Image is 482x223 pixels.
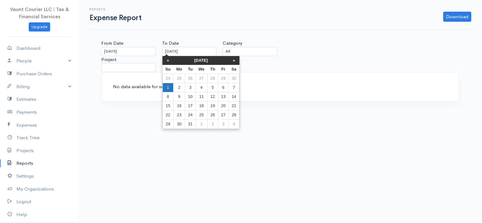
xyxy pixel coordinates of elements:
td: 15 [162,101,173,110]
td: 8 [162,92,173,101]
td: 28 [229,110,239,119]
td: 29 [218,74,228,83]
td: 28 [207,74,218,83]
td: 26 [207,110,218,119]
th: » [229,56,239,65]
td: 3 [218,119,228,129]
th: Tu [185,65,196,74]
td: 12 [207,92,218,101]
td: 30 [229,74,239,83]
td: 2 [207,119,218,129]
td: 31 [185,119,196,129]
h1: Expense Report [90,14,142,22]
td: 30 [173,119,185,129]
td: 27 [218,110,228,119]
td: 7 [229,83,239,92]
td: 24 [162,74,173,83]
div: To Date [159,40,220,56]
th: [DATE] [173,56,229,65]
td: 27 [196,74,207,83]
div: No data available for selected date range. [110,80,451,94]
a: Upgrade [29,22,50,31]
div: Project [98,56,159,72]
td: 11 [196,92,207,101]
td: 25 [173,74,185,83]
th: « [162,56,173,65]
td: 24 [185,110,196,119]
td: 20 [218,101,228,110]
a: Download [443,12,471,22]
td: 25 [196,110,207,119]
th: Sa [229,65,239,74]
th: Mo [173,65,185,74]
td: 4 [196,83,207,92]
td: 5 [207,83,218,92]
div: Category [220,40,280,56]
td: 1 [196,119,207,129]
td: 23 [173,110,185,119]
td: 29 [162,119,173,129]
td: 13 [218,92,228,101]
td: 26 [185,74,196,83]
td: 14 [229,92,239,101]
td: 3 [185,83,196,92]
td: 17 [185,101,196,110]
h6: Reports [90,8,142,11]
td: 1 [162,83,173,92]
td: 16 [173,101,185,110]
td: 2 [173,83,185,92]
td: 4 [229,119,239,129]
th: Su [162,65,173,74]
td: 21 [229,101,239,110]
span: Vaunt Courier LLC | Tax & Financial Services [10,6,69,20]
td: 9 [173,92,185,101]
th: Th [207,65,218,74]
td: 22 [162,110,173,119]
td: 19 [207,101,218,110]
th: Fr [218,65,228,74]
td: 18 [196,101,207,110]
th: We [196,65,207,74]
td: 10 [185,92,196,101]
div: From Date [98,40,159,56]
td: 6 [218,83,228,92]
